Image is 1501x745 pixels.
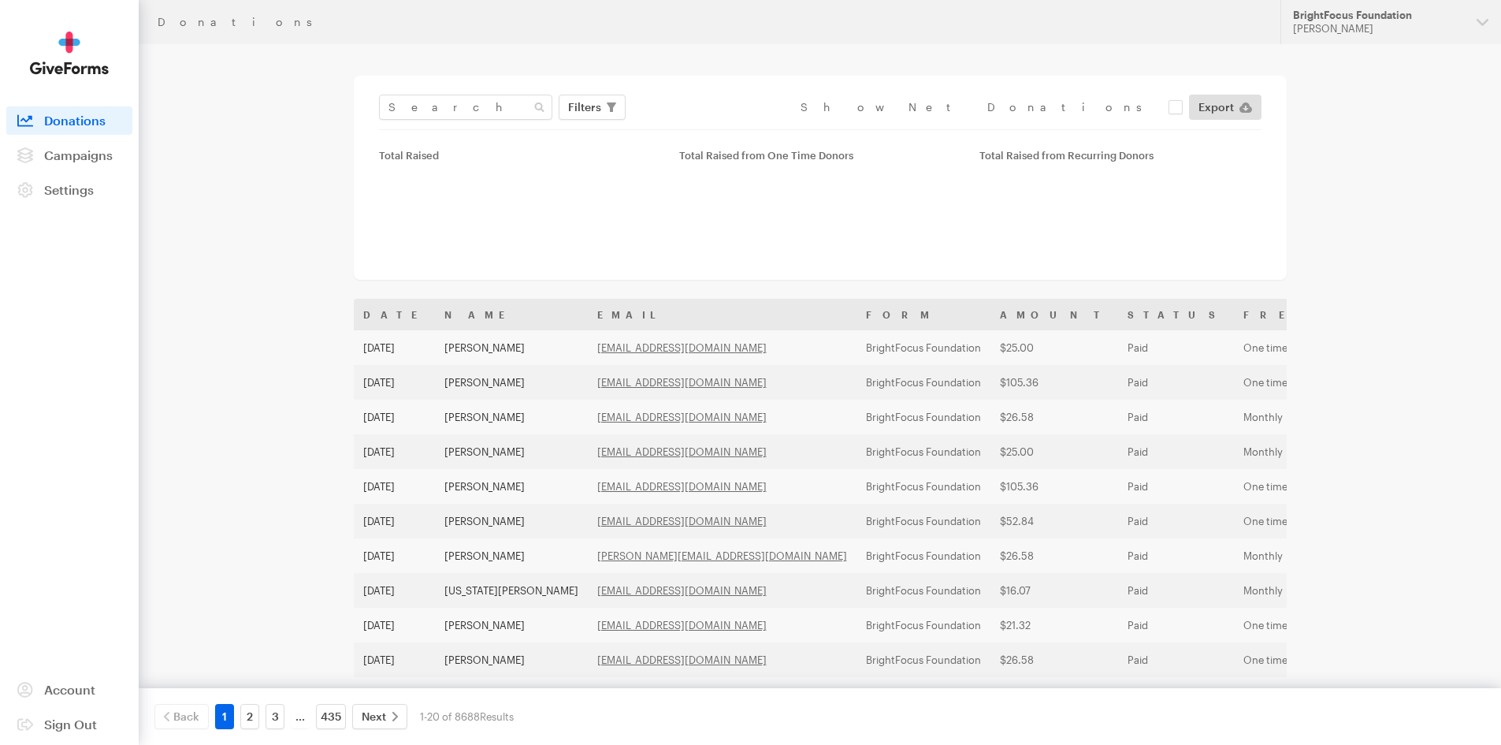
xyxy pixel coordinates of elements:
[979,149,1261,162] div: Total Raised from Recurring Donors
[354,365,435,400] td: [DATE]
[354,434,435,469] td: [DATE]
[1234,608,1414,643] td: One time
[990,573,1118,608] td: $16.07
[6,676,132,704] a: Account
[435,469,588,504] td: [PERSON_NAME]
[1234,538,1414,573] td: Monthly
[597,654,767,666] a: [EMAIL_ADDRESS][DOMAIN_NAME]
[354,299,435,330] th: Date
[435,538,588,573] td: [PERSON_NAME]
[44,182,94,197] span: Settings
[354,643,435,677] td: [DATE]
[990,643,1118,677] td: $26.58
[435,504,588,538] td: [PERSON_NAME]
[352,704,407,729] a: Next
[1189,95,1261,120] a: Export
[856,400,990,434] td: BrightFocus Foundation
[1234,469,1414,504] td: One time
[6,141,132,169] a: Campaigns
[856,469,990,504] td: BrightFocus Foundation
[1118,643,1234,677] td: Paid
[679,149,960,162] div: Total Raised from One Time Donors
[44,113,106,128] span: Donations
[44,682,95,697] span: Account
[435,330,588,365] td: [PERSON_NAME]
[6,176,132,204] a: Settings
[435,573,588,608] td: [US_STATE][PERSON_NAME]
[1234,330,1414,365] td: One time
[856,643,990,677] td: BrightFocus Foundation
[1234,573,1414,608] td: Monthly
[856,677,990,712] td: BrightFocus Foundation
[597,480,767,493] a: [EMAIL_ADDRESS][DOMAIN_NAME]
[354,538,435,573] td: [DATE]
[354,330,435,365] td: [DATE]
[856,330,990,365] td: BrightFocus Foundation
[435,608,588,643] td: [PERSON_NAME]
[597,515,767,527] a: [EMAIL_ADDRESS][DOMAIN_NAME]
[597,341,767,354] a: [EMAIL_ADDRESS][DOMAIN_NAME]
[856,608,990,643] td: BrightFocus Foundation
[1118,400,1234,434] td: Paid
[856,504,990,538] td: BrightFocus Foundation
[856,538,990,573] td: BrightFocus Foundation
[1118,365,1234,400] td: Paid
[435,400,588,434] td: [PERSON_NAME]
[990,400,1118,434] td: $26.58
[1118,434,1234,469] td: Paid
[435,365,588,400] td: [PERSON_NAME]
[6,106,132,135] a: Donations
[435,643,588,677] td: [PERSON_NAME]
[362,707,386,726] span: Next
[990,504,1118,538] td: $52.84
[1118,538,1234,573] td: Paid
[354,677,435,712] td: [DATE]
[990,365,1118,400] td: $105.36
[1293,9,1464,22] div: BrightFocus Foundation
[597,411,767,423] a: [EMAIL_ADDRESS][DOMAIN_NAME]
[597,549,847,562] a: [PERSON_NAME][EMAIL_ADDRESS][DOMAIN_NAME]
[6,710,132,739] a: Sign Out
[1293,22,1464,35] div: [PERSON_NAME]
[379,95,552,120] input: Search Name & Email
[1234,504,1414,538] td: One time
[354,504,435,538] td: [DATE]
[435,299,588,330] th: Name
[990,330,1118,365] td: $25.00
[1118,608,1234,643] td: Paid
[30,32,109,75] img: GiveForms
[1234,365,1414,400] td: One time
[354,469,435,504] td: [DATE]
[568,98,601,117] span: Filters
[990,299,1118,330] th: Amount
[435,677,588,712] td: [PERSON_NAME]
[1234,643,1414,677] td: One time
[1234,677,1414,712] td: Monthly
[1198,98,1234,117] span: Export
[1118,573,1234,608] td: Paid
[597,584,767,597] a: [EMAIL_ADDRESS][DOMAIN_NAME]
[1234,400,1414,434] td: Monthly
[1118,469,1234,504] td: Paid
[856,299,990,330] th: Form
[435,434,588,469] td: [PERSON_NAME]
[856,434,990,469] td: BrightFocus Foundation
[240,704,259,729] a: 2
[480,710,514,723] span: Results
[990,469,1118,504] td: $105.36
[1118,504,1234,538] td: Paid
[990,538,1118,573] td: $26.58
[420,704,514,729] div: 1-20 of 8688
[1118,677,1234,712] td: Paid
[354,608,435,643] td: [DATE]
[597,619,767,631] a: [EMAIL_ADDRESS][DOMAIN_NAME]
[354,400,435,434] td: [DATE]
[990,677,1118,712] td: $25.00
[316,704,346,729] a: 435
[856,573,990,608] td: BrightFocus Foundation
[1234,434,1414,469] td: Monthly
[1118,299,1234,330] th: Status
[990,608,1118,643] td: $21.32
[559,95,626,120] button: Filters
[354,573,435,608] td: [DATE]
